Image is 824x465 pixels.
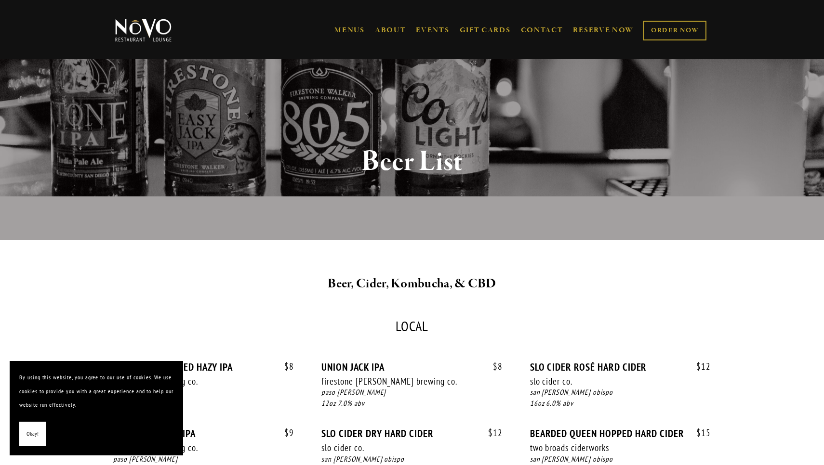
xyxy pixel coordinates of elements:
[113,398,294,409] div: 12oz 6.0% abv
[478,427,503,439] span: 12
[113,375,266,387] div: barrelhouse brewing co.
[284,361,289,372] span: $
[113,427,294,439] div: BIG SUR DOUBLE IPA
[530,375,683,387] div: slo cider co.
[687,427,711,439] span: 15
[284,427,289,439] span: $
[530,427,711,439] div: BEARDED QUEEN HOPPED HARD CIDER
[696,427,701,439] span: $
[19,371,173,412] p: By using this website, you agree to our use of cookies. We use cookies to provide you with a grea...
[321,387,502,398] div: paso [PERSON_NAME]
[321,442,475,454] div: slo cider co.
[643,21,706,40] a: ORDER NOW
[483,361,503,372] span: 8
[530,454,711,465] div: san [PERSON_NAME] obispo
[321,398,502,409] div: 12oz 7.0% abv
[696,361,701,372] span: $
[131,274,693,294] h2: Beer, Cider, Kombucha, & CBD
[416,26,449,35] a: EVENTS
[113,387,294,398] div: paso [PERSON_NAME]
[493,361,498,372] span: $
[113,361,294,373] div: HAZED & CONFUSED HAZY IPA
[530,361,711,373] div: SLO CIDER ROSÉ HARD CIDER
[113,454,294,465] div: paso [PERSON_NAME]
[488,427,493,439] span: $
[687,361,711,372] span: 12
[10,361,183,455] section: Cookie banner
[521,21,563,39] a: CONTACT
[275,427,294,439] span: 9
[321,361,502,373] div: UNION JACK IPA
[113,320,711,334] div: LOCAL
[573,21,634,39] a: RESERVE NOW
[19,422,46,446] button: Okay!
[321,454,502,465] div: san [PERSON_NAME] obispo
[375,26,406,35] a: ABOUT
[113,442,266,454] div: barrelhouse brewing co.
[275,361,294,372] span: 8
[460,21,511,39] a: GIFT CARDS
[27,427,39,441] span: Okay!
[334,26,365,35] a: MENUS
[530,398,711,409] div: 16oz 6.0% abv
[113,18,173,42] img: Novo Restaurant &amp; Lounge
[321,427,502,439] div: SLO CIDER DRY HARD CIDER
[321,375,475,387] div: firestone [PERSON_NAME] brewing co.
[131,146,693,178] h1: Beer List
[530,387,711,398] div: san [PERSON_NAME] obispo
[530,442,683,454] div: two broads ciderworks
